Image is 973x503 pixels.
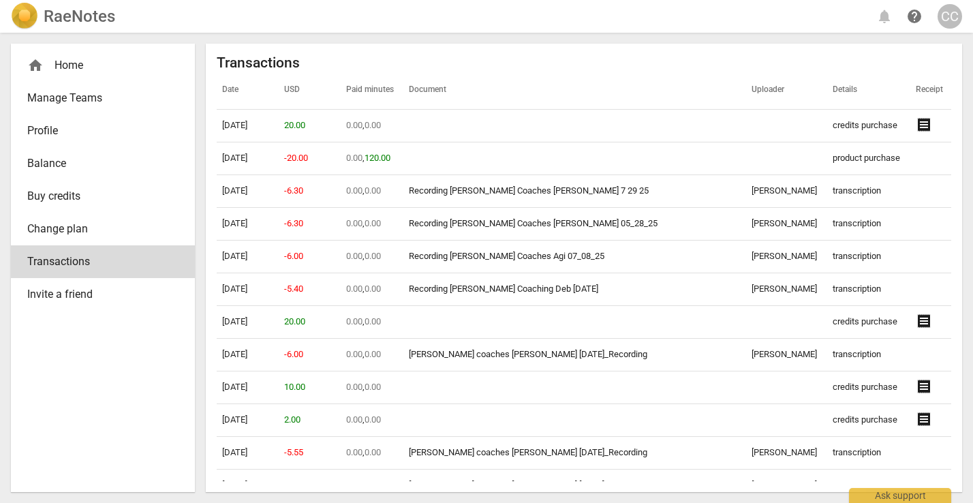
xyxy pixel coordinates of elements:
[346,382,362,392] span: 0.00
[341,404,403,437] td: ,
[346,251,362,261] span: 0.00
[365,251,381,261] span: 0.00
[341,142,403,175] td: ,
[827,273,910,306] td: transcription
[341,208,403,241] td: ,
[341,437,403,470] td: ,
[284,218,303,228] span: -6.30
[365,349,381,359] span: 0.00
[284,120,305,130] span: 20.00
[365,185,381,196] span: 0.00
[746,175,827,208] td: [PERSON_NAME]
[11,82,195,115] a: Manage Teams
[27,57,168,74] div: Home
[346,349,362,359] span: 0.00
[409,284,598,294] a: Recording [PERSON_NAME] Coaching Deb [DATE]
[284,153,308,163] span: -20.00
[284,284,303,294] span: -5.40
[827,306,910,339] td: credits purchase
[217,306,279,339] td: [DATE]
[346,316,362,326] span: 0.00
[409,218,658,228] a: Recording [PERSON_NAME] Coaches [PERSON_NAME] 05_28_25
[746,208,827,241] td: [PERSON_NAME]
[11,49,195,82] div: Home
[217,273,279,306] td: [DATE]
[341,110,403,142] td: ,
[27,155,168,172] span: Balance
[217,437,279,470] td: [DATE]
[916,378,932,395] span: receipt
[284,447,303,457] span: -5.55
[346,153,362,163] span: 0.00
[217,371,279,404] td: [DATE]
[217,72,279,110] th: Date
[27,188,168,204] span: Buy credits
[746,437,827,470] td: [PERSON_NAME]
[217,142,279,175] td: [DATE]
[409,251,604,261] a: Recording [PERSON_NAME] Coaches Agi 07_08_25
[346,480,362,490] span: 0.00
[365,480,381,490] span: 0.00
[827,241,910,273] td: transcription
[341,241,403,273] td: ,
[11,3,38,30] img: Logo
[827,142,910,175] td: product purchase
[11,213,195,245] a: Change plan
[217,55,951,72] h2: Transactions
[341,470,403,502] td: ,
[284,316,305,326] span: 20.00
[827,72,910,110] th: Details
[827,371,910,404] td: credits purchase
[827,437,910,470] td: transcription
[27,90,168,106] span: Manage Teams
[916,411,932,427] span: receipt
[827,470,910,502] td: transcription
[284,480,303,490] span: -6.45
[365,316,381,326] span: 0.00
[827,404,910,437] td: credits purchase
[11,180,195,213] a: Buy credits
[746,339,827,371] td: [PERSON_NAME]
[906,8,923,25] span: help
[365,120,381,130] span: 0.00
[217,241,279,273] td: [DATE]
[346,447,362,457] span: 0.00
[409,447,647,457] a: [PERSON_NAME] coaches [PERSON_NAME] [DATE]_Recording
[217,175,279,208] td: [DATE]
[910,72,951,110] th: Receipt
[27,254,168,270] span: Transactions
[746,273,827,306] td: [PERSON_NAME]
[217,470,279,502] td: [DATE]
[217,404,279,437] td: [DATE]
[365,447,381,457] span: 0.00
[284,382,305,392] span: 10.00
[409,480,647,490] a: [PERSON_NAME] coaches [PERSON_NAME] [DATE]_Recording
[284,185,303,196] span: -6.30
[11,115,195,147] a: Profile
[403,72,747,110] th: Document
[916,117,932,133] span: receipt
[346,218,362,228] span: 0.00
[11,3,115,30] a: LogoRaeNotes
[746,72,827,110] th: Uploader
[341,306,403,339] td: ,
[217,110,279,142] td: [DATE]
[902,4,927,29] a: Help
[44,7,115,26] h2: RaeNotes
[365,284,381,294] span: 0.00
[217,208,279,241] td: [DATE]
[409,349,647,359] a: [PERSON_NAME] coaches [PERSON_NAME] [DATE]_Recording
[11,278,195,311] a: Invite a friend
[827,175,910,208] td: transcription
[284,349,303,359] span: -6.00
[27,123,168,139] span: Profile
[365,153,390,163] span: 120.00
[27,57,44,74] span: home
[284,251,303,261] span: -6.00
[365,414,381,425] span: 0.00
[746,470,827,502] td: [PERSON_NAME]
[11,245,195,278] a: Transactions
[938,4,962,29] button: CC
[341,339,403,371] td: ,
